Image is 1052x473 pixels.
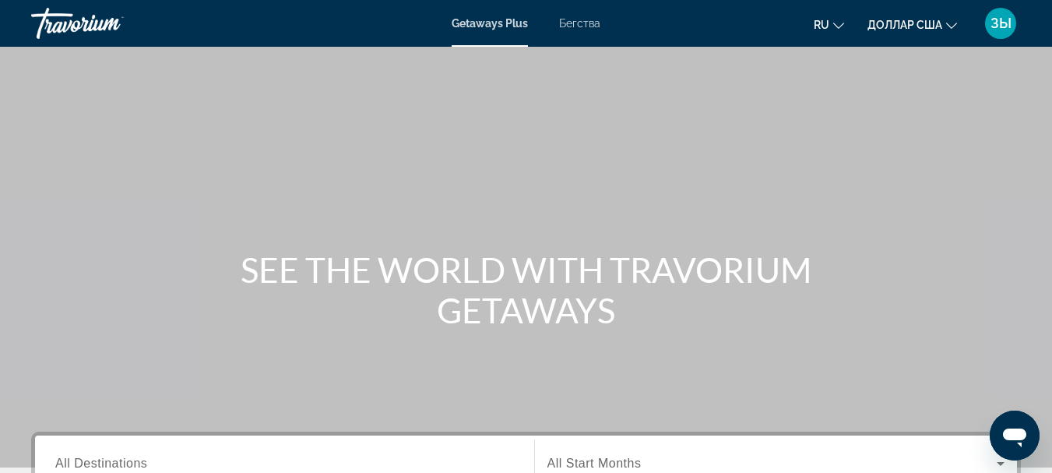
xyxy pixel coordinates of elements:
[547,457,642,470] span: All Start Months
[55,457,147,470] span: All Destinations
[814,19,829,31] font: ru
[814,13,844,36] button: Изменить язык
[31,3,187,44] a: Травориум
[234,249,818,330] h1: SEE THE WORLD WITH TRAVORIUM GETAWAYS
[980,7,1021,40] button: Меню пользователя
[990,15,1012,31] font: ЗЫ
[452,17,528,30] a: Getaways Plus
[867,13,957,36] button: Изменить валюту
[867,19,942,31] font: доллар США
[990,411,1040,461] iframe: Кнопка запуска окна обмена сообщениями
[559,17,600,30] a: Бегства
